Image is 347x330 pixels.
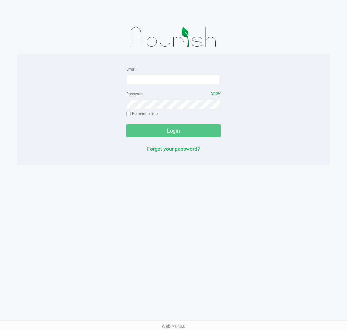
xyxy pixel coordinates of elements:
[162,324,185,329] span: Web: v1.40.0
[126,91,144,97] label: Password
[126,112,131,116] input: Remember me
[147,145,200,153] button: Forgot your password?
[126,111,158,117] label: Remember me
[211,91,221,96] span: Show
[126,66,136,72] label: Email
